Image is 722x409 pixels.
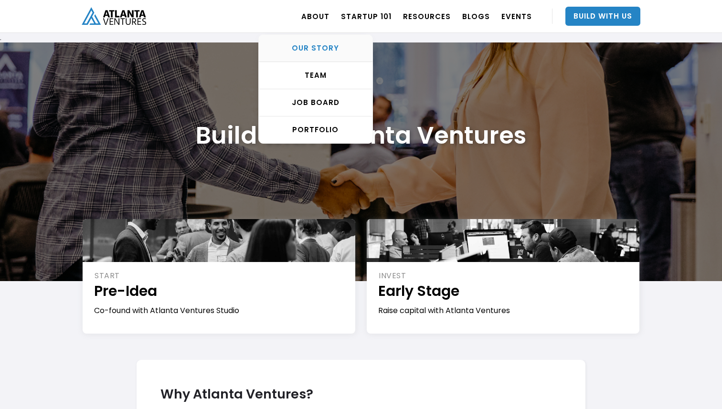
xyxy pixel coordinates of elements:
[259,35,372,62] a: OUR STORY
[259,43,372,53] div: OUR STORY
[259,125,372,135] div: PORTFOLIO
[94,281,345,301] h1: Pre-Idea
[379,271,629,281] div: INVEST
[341,3,392,30] a: Startup 101
[83,219,355,334] a: STARTPre-IdeaCo-found with Atlanta Ventures Studio
[160,385,313,403] strong: Why Atlanta Ventures?
[301,3,329,30] a: ABOUT
[378,305,629,316] div: Raise capital with Atlanta Ventures
[196,121,526,150] h1: Build with Atlanta Ventures
[259,89,372,116] a: Job Board
[462,3,490,30] a: BLOGS
[501,3,532,30] a: EVENTS
[259,71,372,80] div: TEAM
[565,7,640,26] a: Build With Us
[378,281,629,301] h1: Early Stage
[94,305,345,316] div: Co-found with Atlanta Ventures Studio
[95,271,345,281] div: START
[367,219,639,334] a: INVESTEarly StageRaise capital with Atlanta Ventures
[259,98,372,107] div: Job Board
[259,62,372,89] a: TEAM
[403,3,451,30] a: RESOURCES
[259,116,372,143] a: PORTFOLIO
